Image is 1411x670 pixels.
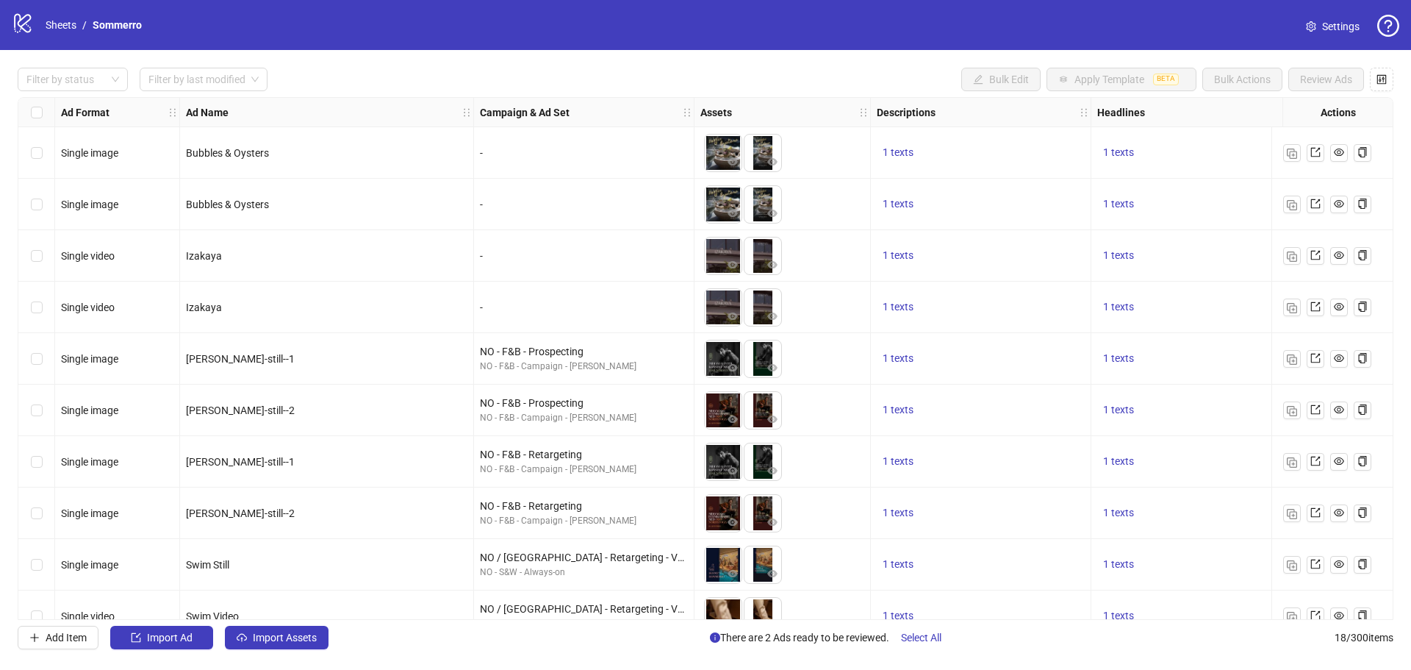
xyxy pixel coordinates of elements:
[692,107,703,118] span: holder
[480,360,688,374] div: NO - F&B - Campaign - [PERSON_NAME]
[110,626,213,649] button: Import Ad
[18,385,55,436] div: Select row 6
[1103,404,1134,416] span: 1 texts
[1287,354,1297,365] img: Duplicate
[744,392,781,429] img: Asset 2
[767,311,778,321] span: eye
[18,127,55,179] div: Select row 1
[1097,299,1140,316] button: 1 texts
[1334,302,1344,312] span: eye
[724,617,742,635] button: Preview
[705,238,742,274] img: Asset 1
[1306,21,1316,32] span: setting
[480,463,688,477] div: NO - F&B - Campaign - [PERSON_NAME]
[901,632,941,644] span: Select All
[1103,249,1134,261] span: 1 texts
[186,405,295,416] span: [PERSON_NAME]-still--2
[1334,610,1344,621] span: eye
[744,443,781,480] img: Asset 2
[18,436,55,488] div: Select row 7
[1357,507,1368,518] span: copy
[728,466,738,476] span: eye
[1283,144,1301,162] button: Duplicate
[889,626,953,649] button: Select All
[1370,68,1393,91] button: Configure table settings
[480,104,570,121] strong: Campaign & Ad Set
[724,566,742,583] button: Preview
[480,248,688,264] div: -
[225,626,328,649] button: Import Assets
[1103,507,1134,518] span: 1 texts
[1097,247,1140,265] button: 1 texts
[147,632,193,644] span: Import Ad
[480,601,688,617] div: NO / [GEOGRAPHIC_DATA] - Retargeting - Vestkantbadet SWIM
[1103,352,1134,364] span: 1 texts
[728,569,738,579] span: eye
[61,456,118,468] span: Single image
[178,107,188,118] span: holder
[764,154,781,171] button: Preview
[1310,353,1321,363] span: export
[764,257,781,274] button: Preview
[61,302,115,313] span: Single video
[1321,104,1356,121] strong: Actions
[1310,559,1321,569] span: export
[1103,146,1134,158] span: 1 texts
[1097,453,1140,471] button: 1 texts
[1283,556,1301,574] button: Duplicate
[1097,607,1140,625] button: 1 texts
[480,514,688,528] div: NO - F&B - Campaign - [PERSON_NAME]
[1287,406,1297,416] img: Duplicate
[1283,453,1301,471] button: Duplicate
[253,632,317,644] span: Import Assets
[1103,610,1134,621] span: 1 texts
[1287,560,1297,571] img: Duplicate
[1357,456,1368,466] span: copy
[705,341,742,377] img: Asset 1
[744,135,781,171] img: Asset 2
[186,302,222,313] span: Izakaya
[1283,196,1301,213] button: Duplicate
[1334,353,1344,363] span: eye
[883,404,913,416] span: 1 texts
[724,257,742,274] button: Preview
[1046,68,1196,91] button: Apply TemplateBETA
[1283,402,1301,419] button: Duplicate
[176,98,179,126] div: Resize Ad Format column
[724,205,742,223] button: Preview
[744,289,781,326] img: Asset 2
[744,598,781,635] img: Asset 2
[90,17,145,33] a: Sommerro
[1377,15,1399,37] span: question-circle
[1087,98,1091,126] div: Resize Descriptions column
[61,507,118,519] span: Single image
[877,453,919,471] button: 1 texts
[1357,250,1368,260] span: copy
[877,144,919,162] button: 1 texts
[61,405,118,416] span: Single image
[1288,68,1364,91] button: Review Ads
[764,308,781,326] button: Preview
[877,104,936,121] strong: Descriptions
[186,610,239,622] span: Swim Video
[883,198,913,210] span: 1 texts
[472,107,482,118] span: holder
[883,301,913,313] span: 1 texts
[480,617,688,631] div: NO - S&W - Always-on
[18,282,55,333] div: Select row 4
[728,363,738,373] span: eye
[1294,15,1371,38] a: Settings
[764,205,781,223] button: Preview
[480,299,688,316] div: -
[744,495,781,532] img: Asset 2
[883,610,913,621] span: 1 texts
[705,546,742,583] img: Asset 1
[877,402,919,419] button: 1 texts
[1310,610,1321,621] span: export
[61,250,115,262] span: Single video
[18,626,98,649] button: Add Item
[1357,405,1368,415] span: copy
[1310,302,1321,312] span: export
[1310,507,1321,518] span: export
[168,107,178,118] span: holder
